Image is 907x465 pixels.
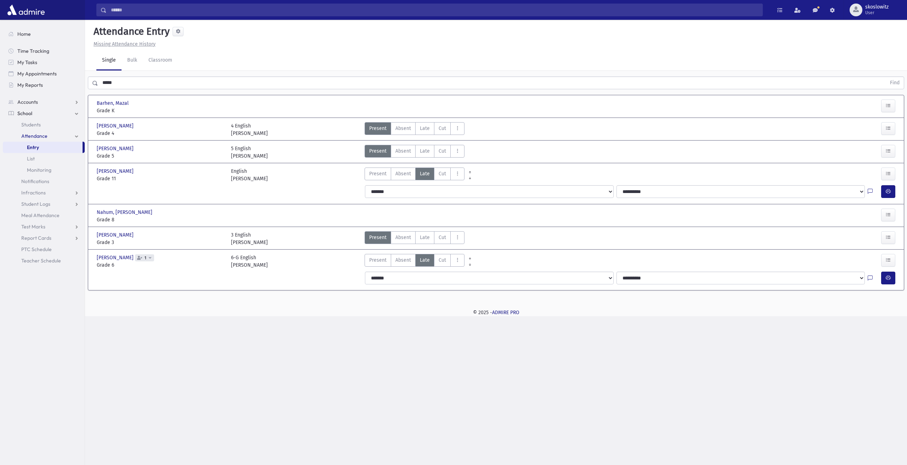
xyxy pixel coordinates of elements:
[21,257,61,264] span: Teacher Schedule
[3,164,85,176] a: Monitoring
[21,246,52,253] span: PTC Schedule
[3,153,85,164] a: List
[17,110,32,117] span: School
[21,235,51,241] span: Report Cards
[21,189,46,196] span: Infractions
[97,231,135,239] span: [PERSON_NAME]
[369,234,387,241] span: Present
[3,119,85,130] a: Students
[97,145,135,152] span: [PERSON_NAME]
[420,170,430,177] span: Late
[886,77,904,89] button: Find
[97,254,135,261] span: [PERSON_NAME]
[3,79,85,91] a: My Reports
[17,48,49,54] span: Time Tracking
[3,232,85,244] a: Report Cards
[97,152,224,160] span: Grade 5
[420,125,430,132] span: Late
[365,168,464,182] div: AttTypes
[492,310,519,316] a: ADMIRE PRO
[231,168,268,182] div: English [PERSON_NAME]
[17,31,31,37] span: Home
[97,122,135,130] span: [PERSON_NAME]
[21,223,45,230] span: Test Marks
[3,244,85,255] a: PTC Schedule
[107,4,762,16] input: Search
[3,130,85,142] a: Attendance
[21,212,60,219] span: Meal Attendance
[3,142,83,153] a: Entry
[97,130,224,137] span: Grade 4
[21,201,50,207] span: Student Logs
[94,41,156,47] u: Missing Attendance History
[3,108,85,119] a: School
[17,59,37,66] span: My Tasks
[365,145,464,160] div: AttTypes
[420,234,430,241] span: Late
[369,147,387,155] span: Present
[395,256,411,264] span: Absent
[3,255,85,266] a: Teacher Schedule
[96,51,122,70] a: Single
[369,125,387,132] span: Present
[395,125,411,132] span: Absent
[439,170,446,177] span: Cut
[365,122,464,137] div: AttTypes
[865,10,889,16] span: User
[6,3,46,17] img: AdmirePro
[97,175,224,182] span: Grade 11
[27,144,39,151] span: Entry
[865,4,889,10] span: skoslowitz
[21,133,47,139] span: Attendance
[97,168,135,175] span: [PERSON_NAME]
[122,51,143,70] a: Bulk
[97,209,154,216] span: Nahum, [PERSON_NAME]
[17,82,43,88] span: My Reports
[143,51,178,70] a: Classroom
[395,170,411,177] span: Absent
[97,216,224,223] span: Grade 8
[97,261,224,269] span: Grade 6
[420,256,430,264] span: Late
[17,99,38,105] span: Accounts
[3,210,85,221] a: Meal Attendance
[3,45,85,57] a: Time Tracking
[395,147,411,155] span: Absent
[27,155,35,162] span: List
[21,121,41,128] span: Students
[365,231,464,246] div: AttTypes
[3,221,85,232] a: Test Marks
[3,68,85,79] a: My Appointments
[369,256,387,264] span: Present
[369,170,387,177] span: Present
[3,96,85,108] a: Accounts
[27,167,51,173] span: Monitoring
[231,231,268,246] div: 3 English [PERSON_NAME]
[231,254,268,269] div: 6-G English [PERSON_NAME]
[3,176,85,187] a: Notifications
[365,254,464,269] div: AttTypes
[3,28,85,40] a: Home
[96,309,896,316] div: © 2025 -
[91,25,170,38] h5: Attendance Entry
[231,145,268,160] div: 5 English [PERSON_NAME]
[97,100,130,107] span: Barhen, Mazal
[439,125,446,132] span: Cut
[97,107,224,114] span: Grade K
[231,122,268,137] div: 4 English [PERSON_NAME]
[91,41,156,47] a: Missing Attendance History
[97,239,224,246] span: Grade 3
[439,256,446,264] span: Cut
[21,178,49,185] span: Notifications
[3,187,85,198] a: Infractions
[17,70,57,77] span: My Appointments
[420,147,430,155] span: Late
[439,147,446,155] span: Cut
[3,57,85,68] a: My Tasks
[3,198,85,210] a: Student Logs
[395,234,411,241] span: Absent
[143,256,148,260] span: 1
[439,234,446,241] span: Cut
